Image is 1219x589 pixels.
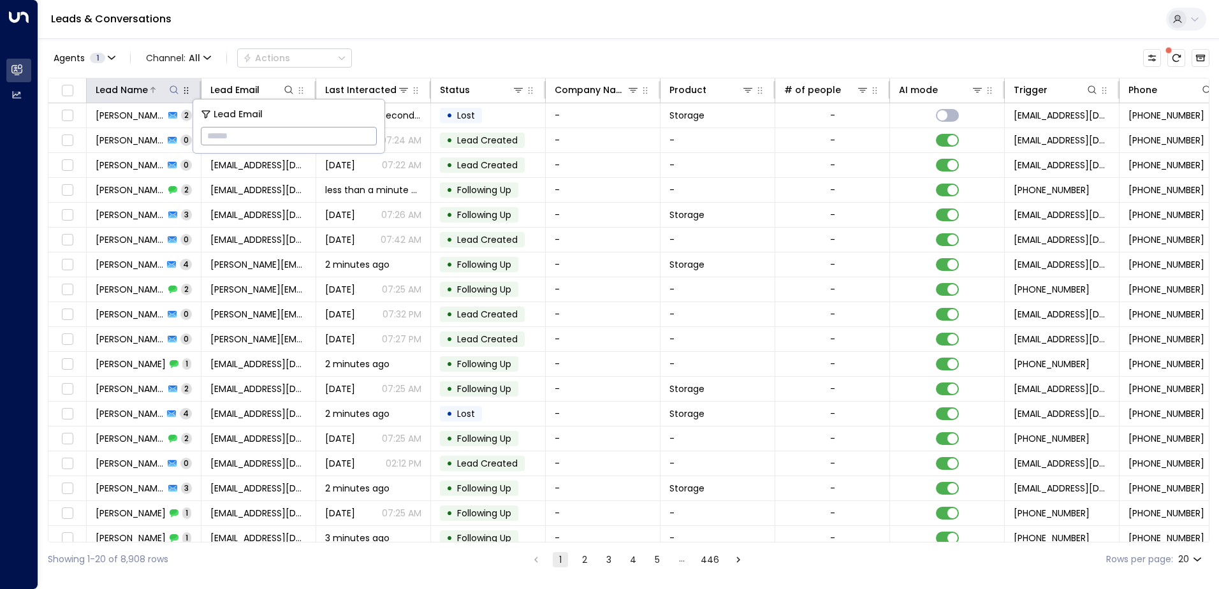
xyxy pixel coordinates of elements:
[457,283,511,296] span: Following Up
[446,453,453,474] div: •
[1014,134,1110,147] span: leads@space-station.co.uk
[1014,283,1090,296] span: +447539248433
[59,456,75,472] span: Toggle select row
[59,83,75,99] span: Toggle select all
[383,308,421,321] p: 07:32 PM
[180,458,192,469] span: 0
[381,233,421,246] p: 07:42 AM
[457,134,518,147] span: Lead Created
[1143,49,1161,67] button: Customize
[830,333,835,345] div: -
[51,11,172,26] a: Leads & Conversations
[446,229,453,251] div: •
[96,432,164,445] span: Luke Curran
[181,110,192,120] span: 2
[210,432,307,445] span: lukecurran@hotmail.co.uk
[546,178,661,202] td: -
[96,358,166,370] span: Lydia Bethel
[237,48,352,68] button: Actions
[59,232,75,248] span: Toggle select row
[661,128,775,152] td: -
[54,54,85,62] span: Agents
[1014,507,1090,520] span: +447411264782
[669,407,704,420] span: Storage
[210,532,307,544] span: smileaisha@yahoo.com
[546,228,661,252] td: -
[325,82,410,98] div: Last Interacted
[546,451,661,476] td: -
[180,259,192,270] span: 4
[325,184,421,196] span: less than a minute ago
[830,159,835,171] div: -
[48,553,168,566] div: Showing 1-20 of 8,908 rows
[180,333,192,344] span: 0
[59,505,75,521] span: Toggle select row
[830,407,835,420] div: -
[546,476,661,500] td: -
[784,82,841,98] div: # of people
[1128,233,1204,246] span: +447463809219
[577,552,592,567] button: Go to page 2
[96,258,163,271] span: Marlena Posluszny
[546,153,661,177] td: -
[669,82,706,98] div: Product
[698,552,722,567] button: Go to page 446
[181,483,192,493] span: 3
[181,383,192,394] span: 2
[440,82,470,98] div: Status
[180,159,192,170] span: 0
[1128,507,1204,520] span: +447411264782
[210,407,307,420] span: lukecurran@hotmail.co.uk
[446,477,453,499] div: •
[325,457,355,470] span: Aug 11, 2025
[1014,184,1090,196] span: +447463809219
[1014,82,1047,98] div: Trigger
[446,279,453,300] div: •
[210,258,307,271] span: marlena.posluszny@gmail.com
[1128,82,1213,98] div: Phone
[661,526,775,550] td: -
[210,208,307,221] span: Sohailimran75@yahoo.co.uk
[1128,333,1204,345] span: +447539248433
[674,552,689,567] div: …
[210,159,307,171] span: jodi_lawrence@hotmail.com
[182,507,191,518] span: 1
[457,482,511,495] span: Following Up
[59,431,75,447] span: Toggle select row
[457,109,475,122] span: Lost
[830,432,835,445] div: -
[546,402,661,426] td: -
[1128,308,1204,321] span: +447539248433
[325,308,355,321] span: Aug 12, 2025
[325,208,355,221] span: Aug 20, 2025
[210,308,307,321] span: marlena.posluszny@gmail.com
[1014,159,1110,171] span: leads@space-station.co.uk
[210,382,307,395] span: speckle.kitties.5a@icloud.com
[1014,482,1110,495] span: leads@space-station.co.uk
[446,105,453,126] div: •
[325,482,390,495] span: 2 minutes ago
[325,532,390,544] span: 3 minutes ago
[446,179,453,201] div: •
[830,308,835,321] div: -
[141,49,216,67] span: Channel:
[1167,49,1185,67] span: There are new threads available. Refresh the grid to view the latest updates.
[59,381,75,397] span: Toggle select row
[1128,457,1204,470] span: +447817592854
[1128,407,1204,420] span: +447817592854
[210,233,307,246] span: Sohailimran75@yahoo.co.uk
[546,128,661,152] td: -
[553,552,568,567] button: page 1
[325,358,390,370] span: 2 minutes ago
[59,108,75,124] span: Toggle select row
[457,208,511,221] span: Following Up
[1128,258,1204,271] span: +447539248433
[457,308,518,321] span: Lead Created
[731,552,746,567] button: Go to next page
[210,358,307,370] span: speckle.kitties.5a@icloud.com
[210,333,307,345] span: marlena.posluszny@gmail.com
[784,82,869,98] div: # of people
[546,252,661,277] td: -
[1014,258,1110,271] span: leads@space-station.co.uk
[830,258,835,271] div: -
